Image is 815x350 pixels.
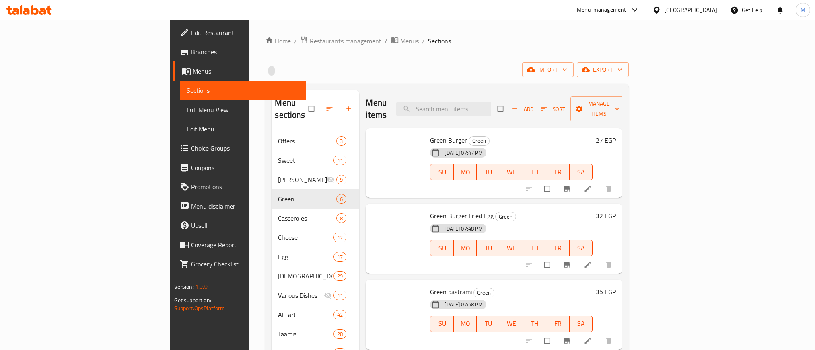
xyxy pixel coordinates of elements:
[173,177,306,196] a: Promotions
[523,164,547,180] button: TH
[400,36,419,46] span: Menus
[469,136,489,145] span: Green
[500,164,523,180] button: WE
[391,36,419,46] a: Menus
[278,310,333,319] div: Al Fart
[550,242,566,254] span: FR
[801,6,805,14] span: M
[272,151,359,170] div: Sweet11
[546,164,570,180] button: FR
[546,240,570,256] button: FR
[558,256,577,274] button: Branch-specific-item
[434,318,450,330] span: SU
[278,156,333,165] span: Sweet
[191,201,300,211] span: Menu disclaimer
[430,286,472,298] span: Green pastrami
[430,240,453,256] button: SU
[385,36,387,46] li: /
[333,252,346,262] div: items
[337,215,346,222] span: 8
[278,213,336,223] span: Casseroles
[573,166,590,178] span: SA
[272,170,359,189] div: [PERSON_NAME]9
[529,65,567,75] span: import
[457,166,474,178] span: MO
[428,36,451,46] span: Sections
[570,316,593,332] button: SA
[523,316,547,332] button: TH
[174,281,194,292] span: Version:
[278,233,333,242] span: Cheese
[191,259,300,269] span: Grocery Checklist
[173,216,306,235] a: Upsell
[272,286,359,305] div: Various Dishes11
[430,164,453,180] button: SU
[584,261,593,269] a: Edit menu item
[512,104,533,114] span: Add
[550,166,566,178] span: FR
[527,242,543,254] span: TH
[570,96,628,121] button: Manage items
[187,124,300,134] span: Edit Menu
[539,181,556,196] span: Select to update
[503,318,520,330] span: WE
[173,42,306,61] a: Branches
[583,65,622,75] span: export
[500,316,523,332] button: WE
[577,99,621,119] span: Manage items
[191,143,300,153] span: Choice Groups
[496,212,516,221] span: Green
[454,316,477,332] button: MO
[473,288,494,297] div: Green
[173,158,306,177] a: Coupons
[191,28,300,37] span: Edit Restaurant
[272,131,359,151] div: Offers3
[180,100,306,119] a: Full Menu View
[278,252,333,262] span: Egg
[187,105,300,115] span: Full Menu View
[500,240,523,256] button: WE
[457,318,474,330] span: MO
[577,62,629,77] button: export
[664,6,717,14] div: [GEOGRAPHIC_DATA]
[577,5,626,15] div: Menu-management
[539,333,556,348] span: Select to update
[334,330,346,338] span: 28
[337,137,346,145] span: 3
[396,102,491,116] input: search
[441,301,486,308] span: [DATE] 07:48 PM
[180,81,306,100] a: Sections
[550,318,566,330] span: FR
[278,329,333,339] div: Taamia
[477,316,500,332] button: TU
[272,209,359,228] div: Casseroles8
[584,337,593,345] a: Edit menu item
[173,61,306,81] a: Menus
[333,271,346,281] div: items
[454,164,477,180] button: MO
[430,134,467,146] span: Green Burger
[174,295,211,305] span: Get support on:
[333,329,346,339] div: items
[278,136,336,146] span: Offers
[191,163,300,172] span: Coupons
[336,136,346,146] div: items
[430,316,453,332] button: SU
[570,164,593,180] button: SA
[173,23,306,42] a: Edit Restaurant
[340,100,359,118] button: Add section
[469,136,490,146] div: Green
[522,62,574,77] button: import
[333,233,346,242] div: items
[558,332,577,350] button: Branch-specific-item
[278,291,324,300] span: Various Dishes
[173,254,306,274] a: Grocery Checklist
[454,240,477,256] button: MO
[539,257,556,272] span: Select to update
[272,228,359,247] div: Cheese12
[337,195,346,203] span: 6
[474,288,494,297] span: Green
[173,235,306,254] a: Coverage Report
